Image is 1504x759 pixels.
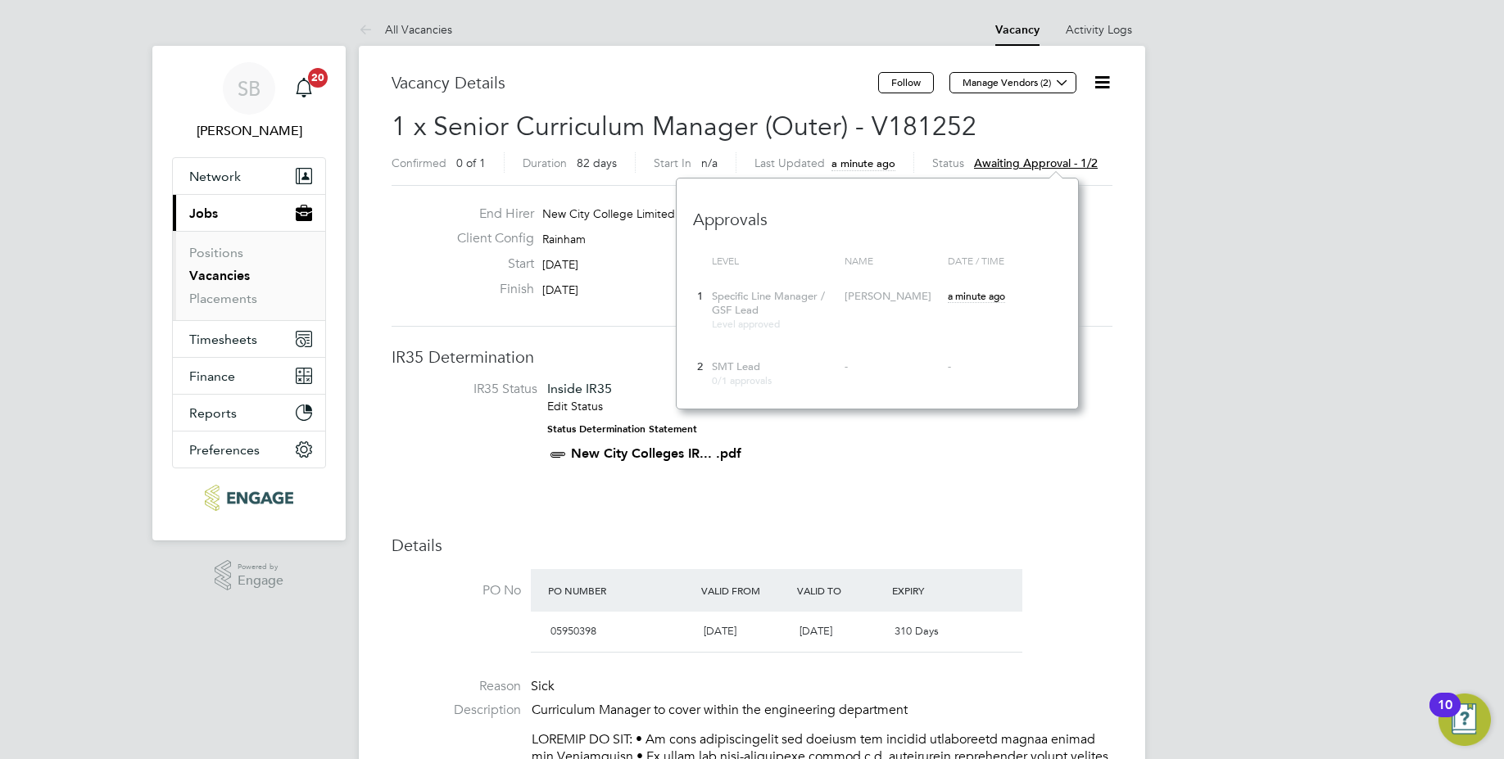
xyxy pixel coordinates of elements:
div: Valid From [697,576,793,605]
button: Preferences [173,431,325,468]
label: PO No [392,582,521,599]
strong: Status Determination Statement [547,423,697,435]
label: Finish [444,281,534,298]
span: 310 Days [895,624,939,638]
label: IR35 Status [408,381,537,398]
span: Reports [189,405,237,421]
span: 05950398 [550,624,596,638]
label: Start [444,255,534,273]
a: Activity Logs [1066,22,1132,37]
div: 1 [693,282,708,312]
label: End Hirer [444,206,534,223]
label: Description [392,702,521,719]
span: SB [238,78,260,99]
h3: Vacancy Details [392,72,878,93]
div: PO Number [544,576,697,605]
button: Manage Vendors (2) [949,72,1076,93]
div: Name [840,246,944,276]
a: New City Colleges IR... .pdf [571,445,741,461]
h3: IR35 Determination [392,346,1112,368]
span: Jobs [189,206,218,221]
label: Client Config [444,230,534,247]
span: [DATE] [542,282,578,297]
button: Follow [878,72,934,93]
span: [DATE] [704,624,736,638]
span: Rainham [542,232,586,246]
a: Vacancies [189,268,250,283]
button: Reports [173,395,325,431]
img: ncclondon-logo-retina.png [205,485,292,511]
span: Network [189,169,241,184]
span: SMT Lead [712,359,760,373]
div: 10 [1438,705,1452,726]
button: Network [173,158,325,194]
a: Placements [189,291,257,306]
div: 2 [693,352,708,382]
a: All Vacancies [359,22,452,37]
span: Stephen Brayshaw [172,121,326,141]
span: 1 x Senior Curriculum Manager (Outer) - V181252 [392,111,976,142]
span: a minute ago [948,289,1005,302]
span: Inside IR35 [547,381,612,396]
a: Go to home page [172,485,326,511]
label: Confirmed [392,156,446,170]
h3: Approvals [693,192,1062,230]
label: Last Updated [754,156,825,170]
div: [PERSON_NAME] [845,290,940,304]
a: Positions [189,245,243,260]
span: Level approved [712,317,780,330]
span: Awaiting approval - 1/2 [974,156,1098,170]
p: Curriculum Manager to cover within the engineering department [532,702,1112,719]
a: Edit Status [547,399,603,413]
div: Date / time [944,246,1062,276]
button: Finance [173,358,325,394]
label: Reason [392,678,521,695]
h3: Details [392,535,1112,556]
button: Jobs [173,195,325,231]
label: Duration [523,156,567,170]
span: Engage [238,574,283,588]
span: Sick [531,678,555,694]
div: Valid To [793,576,889,605]
div: - [845,360,940,374]
span: Preferences [189,442,260,458]
span: Timesheets [189,332,257,347]
div: Level [708,246,840,276]
span: 0 of 1 [456,156,486,170]
a: SB[PERSON_NAME] [172,62,326,141]
button: Timesheets [173,321,325,357]
div: Jobs [173,231,325,320]
a: Powered byEngage [215,560,284,591]
span: 20 [308,68,328,88]
button: Open Resource Center, 10 new notifications [1438,693,1491,746]
span: Powered by [238,560,283,574]
span: n/a [701,156,718,170]
nav: Main navigation [152,46,346,540]
label: Status [932,156,964,170]
span: 82 days [577,156,617,170]
span: New City College Limited [542,206,675,221]
span: [DATE] [542,257,578,272]
span: [DATE] [800,624,832,638]
div: Expiry [888,576,984,605]
a: Vacancy [995,23,1040,37]
span: Specific Line Manager / GSF Lead [712,289,825,317]
span: a minute ago [831,156,895,170]
label: Start In [654,156,691,170]
span: 0/1 approvals [712,373,772,386]
span: Finance [189,368,235,384]
a: 20 [288,62,320,115]
div: - [948,360,1058,374]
